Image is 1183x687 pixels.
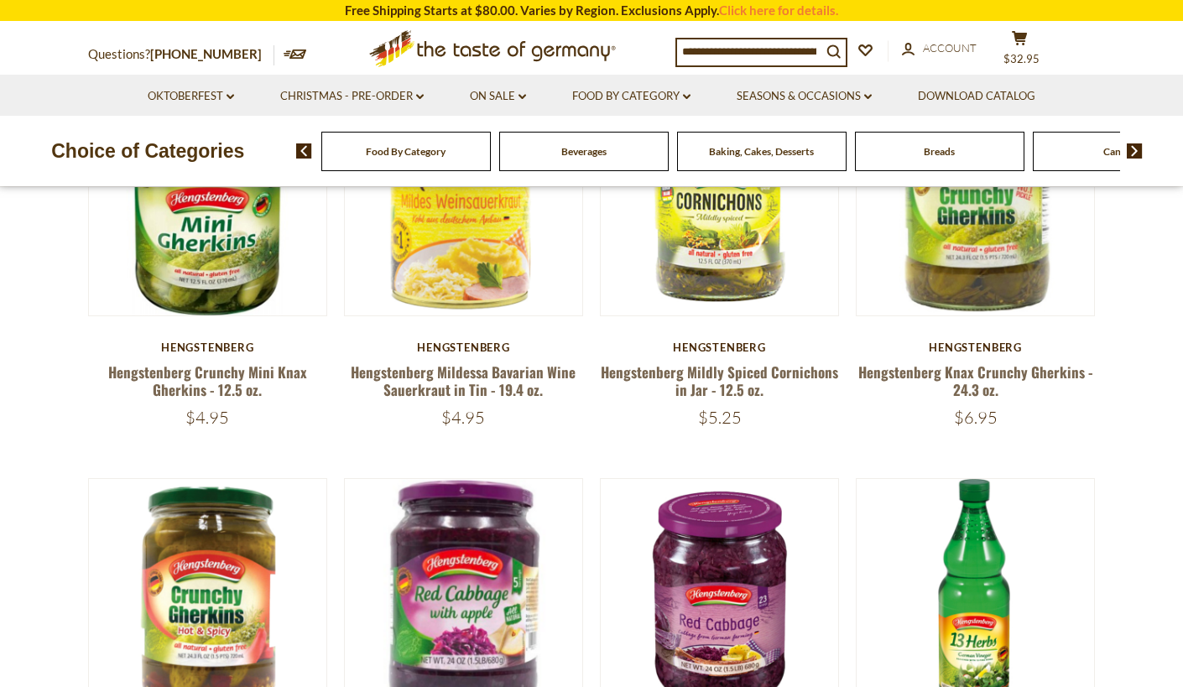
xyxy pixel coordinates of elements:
a: Click here for details. [719,3,838,18]
img: Hengstenberg Mildessa Bavarian Wine Sauerkraut in Tin - 19.4 oz. [345,79,582,316]
p: Questions? [88,44,274,65]
img: previous arrow [296,143,312,159]
button: $32.95 [994,30,1045,72]
a: Hengstenberg Knax Crunchy Gherkins - 24.3 oz. [858,362,1093,400]
a: On Sale [470,87,526,106]
a: Hengstenberg Mildessa Bavarian Wine Sauerkraut in Tin - 19.4 oz. [351,362,576,400]
div: Hengstenberg [88,341,327,354]
a: [PHONE_NUMBER] [150,46,262,61]
a: Beverages [561,145,607,158]
div: Hengstenberg [344,341,583,354]
a: Candy [1103,145,1132,158]
span: Account [923,41,977,55]
a: Account [902,39,977,58]
span: $6.95 [954,407,998,428]
a: Oktoberfest [148,87,234,106]
a: Food By Category [572,87,691,106]
span: $4.95 [185,407,229,428]
img: next arrow [1127,143,1143,159]
span: $4.95 [441,407,485,428]
a: Download Catalog [918,87,1035,106]
div: Hengstenberg [600,341,839,354]
img: Hengstenberg Crunchy Mini Knax Gherkins - 12.5 oz. [89,79,326,316]
a: Hengstenberg Mildly Spiced Cornichons in Jar - 12.5 oz. [601,362,838,400]
div: Hengstenberg [856,341,1095,354]
span: $32.95 [1003,52,1040,65]
a: Food By Category [366,145,446,158]
a: Breads [924,145,955,158]
a: Seasons & Occasions [737,87,872,106]
a: Hengstenberg Crunchy Mini Knax Gherkins - 12.5 oz. [108,362,307,400]
a: Baking, Cakes, Desserts [709,145,814,158]
img: Hengstenberg Mildly Spiced Cornichons in Jar - 12.5 oz. [601,79,838,316]
img: Hengstenberg Knax Crunchy Gherkins - 24.3 oz. [857,79,1094,316]
span: $5.25 [698,407,742,428]
a: Christmas - PRE-ORDER [280,87,424,106]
